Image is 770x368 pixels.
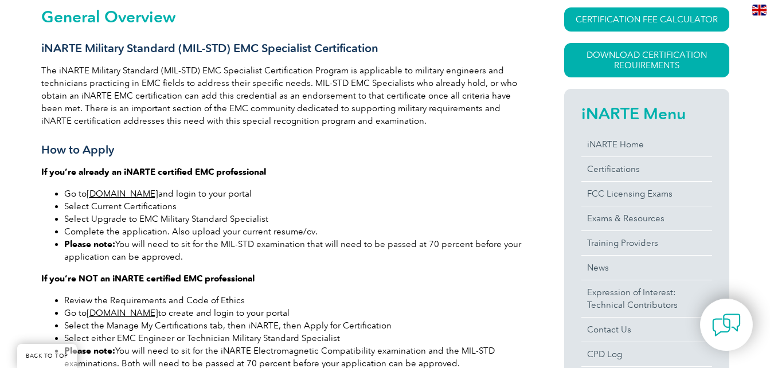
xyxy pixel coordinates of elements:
[64,307,523,319] li: Go to to create and login to your portal
[64,187,523,200] li: Go to and login to your portal
[564,7,729,32] a: CERTIFICATION FEE CALCULATOR
[564,43,729,77] a: Download Certification Requirements
[87,308,158,318] a: [DOMAIN_NAME]
[64,200,523,213] li: Select Current Certifications
[87,189,158,199] a: [DOMAIN_NAME]
[581,132,712,156] a: iNARTE Home
[41,7,523,26] h2: General Overview
[581,318,712,342] a: Contact Us
[581,256,712,280] a: News
[64,238,523,263] li: You will need to sit for the MIL-STD examination that will need to be passed at 70 percent before...
[581,104,712,123] h2: iNARTE Menu
[64,319,523,332] li: Select the Manage My Certifications tab, then iNARTE, then Apply for Certification
[581,206,712,230] a: Exams & Resources
[64,332,523,344] li: Select either EMC Engineer or Technician Military Standard Specialist
[17,344,77,368] a: BACK TO TOP
[581,182,712,206] a: FCC Licensing Exams
[41,273,255,284] strong: If you’re NOT an iNARTE certified EMC professional
[41,64,523,127] p: The iNARTE Military Standard (MIL-STD) EMC Specialist Certification Program is applicable to mili...
[712,311,741,339] img: contact-chat.png
[581,342,712,366] a: CPD Log
[41,167,266,177] strong: If you’re already an iNARTE certified EMC professional
[752,5,767,15] img: en
[41,143,523,157] h3: How to Apply
[581,157,712,181] a: Certifications
[581,231,712,255] a: Training Providers
[64,239,115,249] strong: Please note:
[64,213,523,225] li: Select Upgrade to EMC Military Standard Specialist
[64,225,523,238] li: Complete the application. Also upload your current resume/cv.
[64,294,523,307] li: Review the Requirements and Code of Ethics
[581,280,712,317] a: Expression of Interest:Technical Contributors
[41,41,523,56] h3: iNARTE Military Standard (MIL-STD) EMC Specialist Certification
[64,346,115,356] strong: Please note:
